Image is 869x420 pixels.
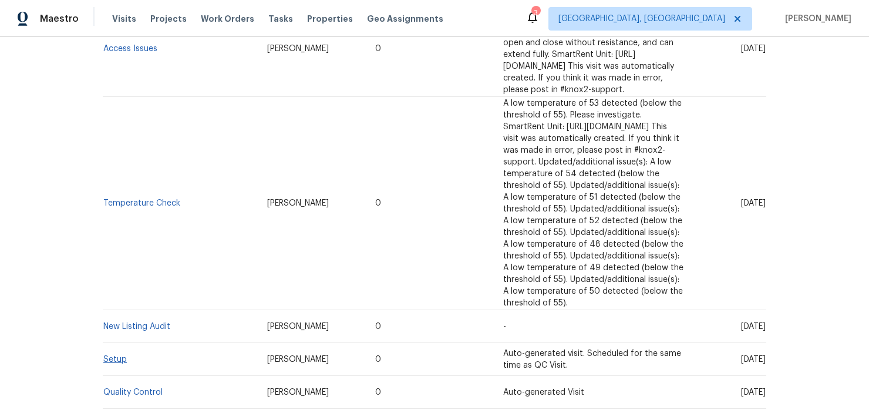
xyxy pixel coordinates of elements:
span: Maestro [40,13,79,25]
span: Visits [112,13,136,25]
span: A low temperature of 53 detected (below the threshold of 55). Please investigate. SmartRent Unit:... [503,99,683,307]
a: Access Issues [103,45,157,53]
div: 3 [531,7,540,19]
span: - [503,322,506,331]
span: 0 [375,322,381,331]
span: [PERSON_NAME] [267,322,329,331]
span: [PERSON_NAME] [267,388,329,397]
span: Auto-generated Visit [503,388,584,397]
span: [DATE] [741,388,766,397]
a: Setup [103,355,127,364]
span: [DATE] [741,199,766,207]
span: 0 [375,199,381,207]
span: [PERSON_NAME] [267,45,329,53]
span: Geo Assignments [367,13,443,25]
span: [GEOGRAPHIC_DATA], [GEOGRAPHIC_DATA] [558,13,725,25]
span: [PERSON_NAME] [267,199,329,207]
a: Quality Control [103,388,163,397]
span: Projects [150,13,187,25]
a: New Listing Audit [103,322,170,331]
span: Properties [307,13,353,25]
span: Tasks [268,15,293,23]
span: 0 [375,388,381,397]
span: [DATE] [741,45,766,53]
span: [DATE] [741,322,766,331]
span: 0 [375,355,381,364]
span: Work Orders [201,13,254,25]
a: Temperature Check [103,199,180,207]
span: 0 [375,45,381,53]
span: Auto-generated visit. Scheduled for the same time as QC Visit. [503,350,681,369]
span: [PERSON_NAME] [267,355,329,364]
span: [DATE] [741,355,766,364]
span: [PERSON_NAME] [780,13,851,25]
